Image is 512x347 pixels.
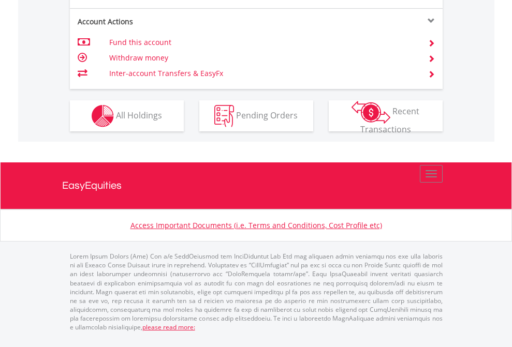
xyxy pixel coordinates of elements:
[116,109,162,120] span: All Holdings
[329,100,443,131] button: Recent Transactions
[214,105,234,127] img: pending_instructions-wht.png
[62,162,450,209] a: EasyEquities
[109,50,415,66] td: Withdraw money
[109,35,415,50] td: Fund this account
[352,101,390,124] img: transactions-zar-wht.png
[70,100,184,131] button: All Holdings
[92,105,114,127] img: holdings-wht.png
[142,323,195,331] a: please read more:
[70,252,443,331] p: Lorem Ipsum Dolors (Ame) Con a/e SeddOeiusmod tem InciDiduntut Lab Etd mag aliquaen admin veniamq...
[130,220,382,230] a: Access Important Documents (i.e. Terms and Conditions, Cost Profile etc)
[199,100,313,131] button: Pending Orders
[236,109,298,120] span: Pending Orders
[70,17,256,27] div: Account Actions
[109,66,415,81] td: Inter-account Transfers & EasyFx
